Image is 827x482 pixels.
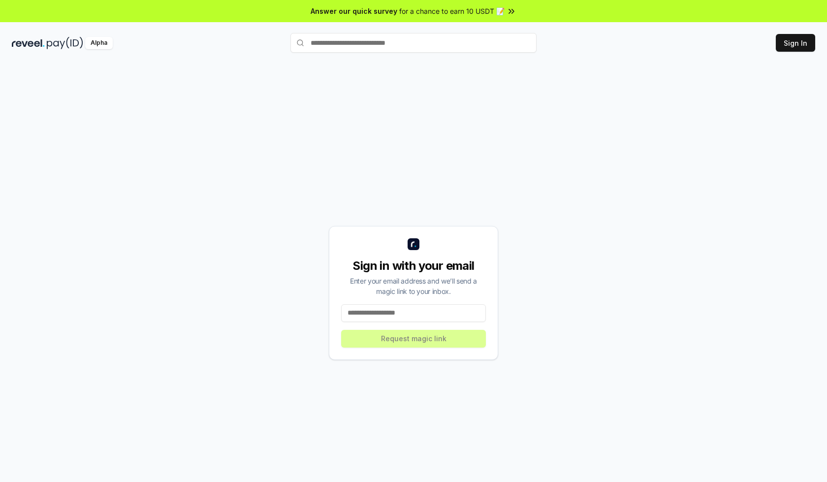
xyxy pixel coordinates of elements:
[341,258,486,274] div: Sign in with your email
[776,34,815,52] button: Sign In
[341,276,486,296] div: Enter your email address and we’ll send a magic link to your inbox.
[12,37,45,49] img: reveel_dark
[311,6,397,16] span: Answer our quick survey
[408,238,419,250] img: logo_small
[85,37,113,49] div: Alpha
[47,37,83,49] img: pay_id
[399,6,505,16] span: for a chance to earn 10 USDT 📝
